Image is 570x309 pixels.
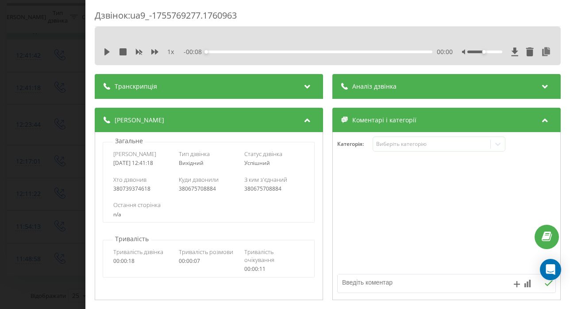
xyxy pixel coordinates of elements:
[115,116,164,125] span: [PERSON_NAME]
[184,47,206,56] span: - 00:08
[115,82,157,91] span: Транскрипція
[179,150,210,158] span: Тип дзвінка
[437,47,453,56] span: 00:00
[114,176,147,184] span: Хто дзвонив
[540,259,561,280] div: Open Intercom Messenger
[179,248,233,256] span: Тривалість розмови
[114,201,161,209] span: Остання сторінка
[337,141,373,147] h4: Категорія :
[244,185,281,192] span: 380675708884
[113,235,151,243] p: Тривалість
[179,258,239,264] div: 00:00:07
[244,176,287,184] span: З ким з'єднаний
[114,185,151,192] span: 380739374618
[352,82,397,91] span: Аналіз дзвінка
[113,137,145,145] p: Загальне
[244,150,282,158] span: Статус дзвінка
[114,160,173,166] div: [DATE] 12:41:18
[179,185,216,192] span: 380675708884
[114,258,173,264] div: 00:00:18
[114,211,304,218] div: n/a
[179,176,219,184] span: Куди дзвонили
[204,50,208,54] div: Accessibility label
[179,159,204,167] span: Вихідний
[244,159,270,167] span: Успішний
[114,248,164,256] span: Тривалість дзвінка
[95,9,561,27] div: Дзвінок : ua9_-1755769277.1760963
[114,150,157,158] span: [PERSON_NAME]
[167,47,174,56] span: 1 x
[377,141,487,148] div: Виберіть категорію
[482,50,486,54] div: Accessibility label
[244,266,304,272] div: 00:00:11
[244,248,304,264] span: Тривалість очікування
[352,116,416,125] span: Коментарі і категорії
